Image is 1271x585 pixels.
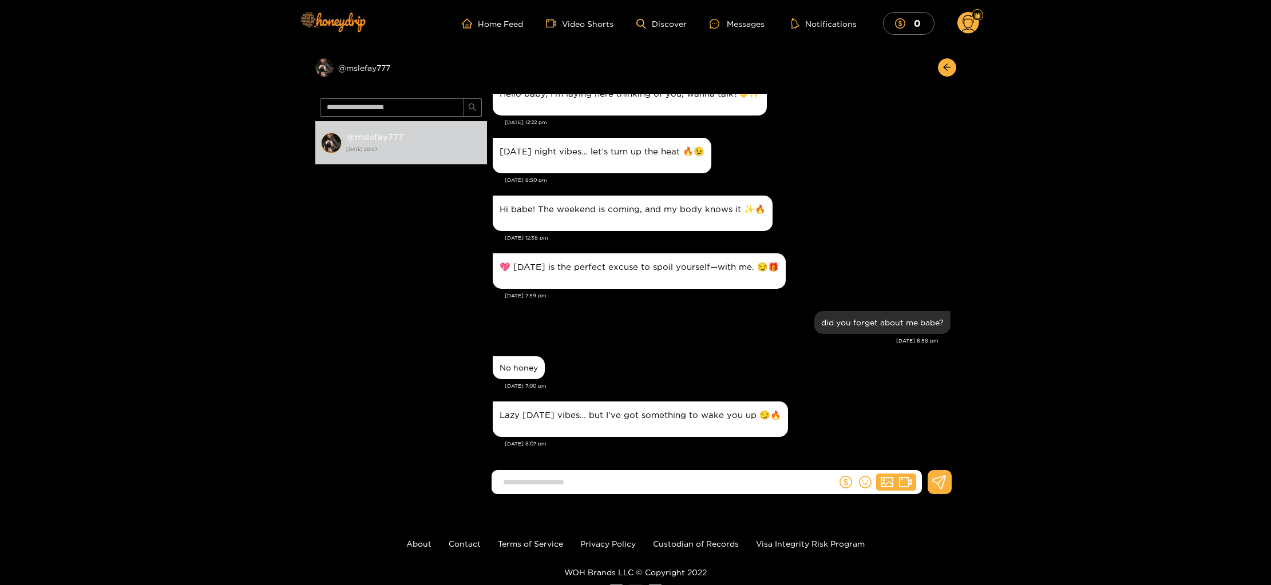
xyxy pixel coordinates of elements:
div: Messages [710,17,765,30]
div: did you forget about me babe? [821,318,944,327]
div: [DATE] 12:22 pm [505,118,951,126]
button: search [464,98,482,117]
mark: 0 [912,17,922,29]
div: Sep. 19, 12:38 pm [493,196,773,231]
div: [DATE] 8:50 pm [505,176,951,184]
div: [DATE] 8:07 pm [505,440,951,448]
div: Sep. 21, 7:00 pm [493,356,545,379]
img: conversation [321,133,342,153]
img: Fan Level [974,12,981,19]
span: dollar [895,18,911,29]
button: 0 [883,12,935,34]
button: dollar [837,473,854,491]
strong: [DATE] 20:07 [346,144,481,154]
a: Custodian of Records [653,539,739,548]
span: home [462,18,478,29]
div: Sep. 18, 12:22 pm [493,80,767,116]
span: arrow-left [943,63,951,73]
div: Sep. 18, 8:50 pm [493,138,711,173]
span: dollar [840,476,852,488]
div: @mslefay777 [315,58,487,77]
div: No honey [500,363,538,372]
button: arrow-left [938,58,956,77]
a: Contact [449,539,481,548]
div: Sep. 21, 6:58 pm [814,311,951,334]
strong: @ mslefay777 [346,132,403,142]
p: Hello baby, I’m laying here thinking of you, wanna talk?💛✨ [500,87,760,100]
button: picturevideo-camera [876,473,916,491]
a: Privacy Policy [580,539,636,548]
div: [DATE] 7:59 pm [505,292,951,300]
a: About [406,539,431,548]
div: [DATE] 6:58 pm [493,337,939,345]
div: Sep. 19, 7:59 pm [493,253,786,289]
div: Sep. 21, 8:07 pm [493,401,788,437]
span: video-camera [546,18,562,29]
a: Discover [636,19,686,29]
p: [DATE] night vibes… let’s turn up the heat 🔥😉 [500,145,704,158]
a: Video Shorts [546,18,613,29]
p: 💖 [DATE] is the perfect excuse to spoil yourself—with me. 😏🎁 [500,260,779,273]
span: smile [859,476,872,488]
span: search [468,103,477,113]
p: Hi babe! The weekend is coming, and my body knows it ✨🔥 [500,202,766,216]
p: Lazy [DATE] vibes… but I’ve got something to wake you up 😏🔥 [500,408,781,421]
button: Notifications [787,18,860,29]
span: video-camera [899,476,912,488]
a: Home Feed [462,18,523,29]
div: [DATE] 7:00 pm [505,382,951,390]
a: Visa Integrity Risk Program [756,539,865,548]
div: [DATE] 12:38 pm [505,234,951,242]
span: picture [881,476,893,488]
a: Terms of Service [498,539,563,548]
